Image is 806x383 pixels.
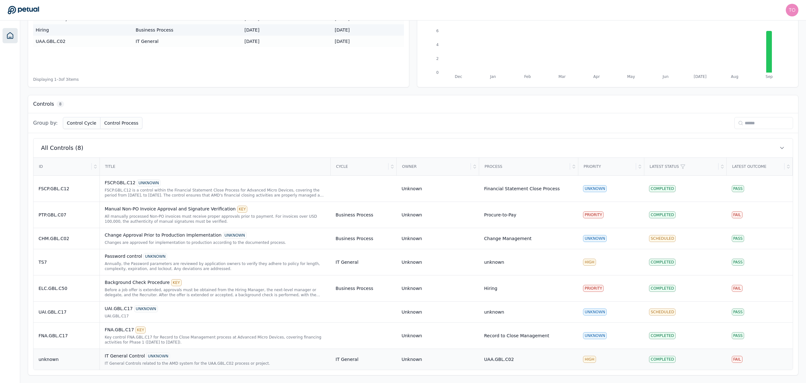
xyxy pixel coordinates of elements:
[766,74,773,79] tspan: Sep
[41,144,83,152] span: All Controls (8)
[436,56,439,61] tspan: 2
[436,29,439,33] tspan: 6
[732,332,744,339] div: Pass
[133,24,242,36] td: Business Process
[402,285,422,292] div: Unknown
[134,305,158,312] div: UNKNOWN
[39,356,94,362] div: unknown
[100,117,142,129] button: Control Process
[694,74,707,79] tspan: [DATE]
[146,353,170,360] div: UNKNOWN
[402,212,422,218] div: Unknown
[137,180,160,186] div: UNKNOWN
[732,211,743,218] div: Fail
[436,43,439,47] tspan: 4
[583,356,596,363] div: HIGH
[524,74,531,79] tspan: Feb
[727,158,785,175] div: Latest Outcome
[105,314,326,319] div: UAI.GBL.C17
[649,259,676,266] div: Completed
[237,206,248,213] div: KEY
[583,211,604,218] div: PRIORITY
[171,279,182,286] div: KEY
[484,285,497,292] div: Hiring
[223,232,247,239] div: UNKNOWN
[732,185,744,192] div: Pass
[732,309,744,315] div: Pass
[63,117,100,129] button: Control Cycle
[484,235,532,242] div: Change Management
[105,180,326,186] div: FSCP.GBL.C12
[57,101,64,107] span: 8
[105,279,326,286] div: Background Check Procedure
[402,259,422,265] div: Unknown
[8,6,39,15] a: Go to Dashboard
[583,235,607,242] div: UNKNOWN
[105,305,326,312] div: UAI.GBL.C17
[105,361,326,366] div: IT General Controls related to the AMD system for the UAA.GBL.C02 process or project.
[484,356,514,362] div: UAA.GBL.C02
[649,235,676,242] div: Scheduled
[649,309,676,315] div: Scheduled
[33,138,793,157] button: All Controls (8)
[583,259,596,266] div: HIGH
[583,332,607,339] div: UNKNOWN
[732,285,743,292] div: Fail
[331,202,397,228] td: Business Process
[33,24,133,36] td: Hiring
[105,327,326,333] div: FNA.GBL.C17
[242,36,332,47] td: [DATE]
[627,74,635,79] tspan: May
[579,158,636,175] div: Priority
[484,186,560,192] div: Financial Statement Close Process
[583,185,607,192] div: UNKNOWN
[100,158,330,175] div: Title
[402,235,422,242] div: Unknown
[242,24,332,36] td: [DATE]
[33,119,58,127] span: Group by:
[649,285,676,292] div: Completed
[583,285,604,292] div: PRIORITY
[332,36,404,47] td: [DATE]
[436,70,439,75] tspan: 0
[732,259,744,266] div: Pass
[484,309,504,315] div: unknown
[105,287,326,298] div: Before a job offer is extended, approvals must be obtained from the Hiring Manager, the next-leve...
[331,228,397,249] td: Business Process
[135,327,146,333] div: KEY
[332,24,404,36] td: [DATE]
[786,4,798,16] img: tony.bolasna@amd.com
[649,332,676,339] div: Completed
[34,158,92,175] div: ID
[105,232,326,239] div: Change Approval Prior to Production Implementation
[39,309,94,315] div: UAI.GBL.C17
[105,206,326,213] div: Manual Non-PO Invoice Approval and Signature Verification
[662,74,669,79] tspan: Jun
[331,275,397,301] td: Business Process
[593,74,600,79] tspan: Apr
[645,158,719,175] div: Latest Status
[331,249,397,275] td: IT General
[39,285,94,292] div: ELC.GBL.C50
[397,158,471,175] div: Owner
[484,259,504,265] div: unknown
[732,235,744,242] div: Pass
[484,333,549,339] div: Record to Close Management
[649,356,676,363] div: Completed
[39,235,94,242] div: CHM.GBL.C02
[105,353,326,360] div: IT General Control
[33,36,133,47] td: UAA.GBL.C02
[331,158,388,175] div: Cycle
[479,158,570,175] div: Process
[105,261,326,271] div: Annually, the Password parameters are reviewed by application owners to verify they adhere to pol...
[455,74,462,79] tspan: Dec
[402,186,422,192] div: Unknown
[105,335,326,345] div: Key control FNA.GBL.C17 for Record to Close Management process at Advanced Micro Devices, coverin...
[133,36,242,47] td: IT General
[143,253,167,260] div: UNKNOWN
[105,240,326,245] div: Changes are approved for implementation to production according to the documented process.
[39,333,94,339] div: FNA.GBL.C17
[3,28,18,43] a: Dashboard
[402,309,422,315] div: Unknown
[402,356,422,362] div: Unknown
